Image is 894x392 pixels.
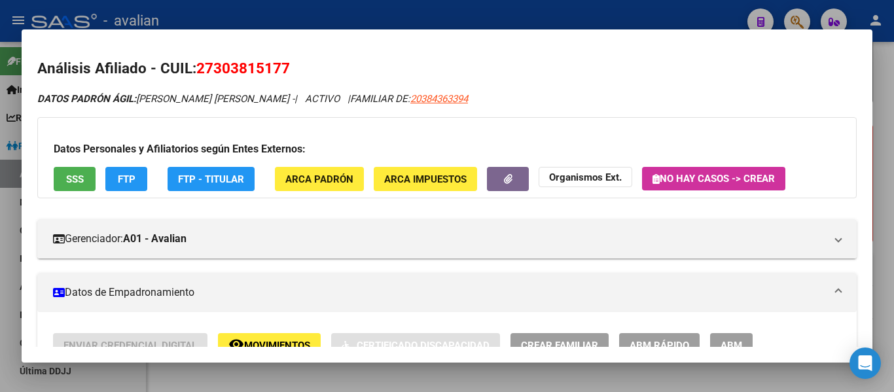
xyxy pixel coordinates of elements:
[37,93,295,105] span: [PERSON_NAME] [PERSON_NAME] -
[105,167,147,191] button: FTP
[721,340,742,351] span: ABM
[710,333,753,357] button: ABM
[642,167,785,190] button: No hay casos -> Crear
[384,173,467,185] span: ARCA Impuestos
[53,333,207,357] button: Enviar Credencial Digital
[410,93,468,105] span: 20384363394
[357,340,490,351] span: Certificado Discapacidad
[374,167,477,191] button: ARCA Impuestos
[218,333,321,357] button: Movimientos
[53,231,825,247] mat-panel-title: Gerenciador:
[539,167,632,187] button: Organismos Ext.
[619,333,700,357] button: ABM Rápido
[54,141,840,157] h3: Datos Personales y Afiliatorios según Entes Externos:
[228,336,244,352] mat-icon: remove_red_eye
[37,219,857,258] mat-expansion-panel-header: Gerenciador:A01 - Avalian
[37,93,136,105] strong: DATOS PADRÓN ÁGIL:
[630,340,689,351] span: ABM Rápido
[549,171,622,183] strong: Organismos Ext.
[285,173,353,185] span: ARCA Padrón
[168,167,255,191] button: FTP - Titular
[350,93,468,105] span: FAMILIAR DE:
[123,231,187,247] strong: A01 - Avalian
[244,340,310,351] span: Movimientos
[66,173,84,185] span: SSS
[63,340,197,351] span: Enviar Credencial Digital
[521,340,598,351] span: Crear Familiar
[54,167,96,191] button: SSS
[653,173,775,185] span: No hay casos -> Crear
[849,347,881,379] div: Open Intercom Messenger
[118,173,135,185] span: FTP
[178,173,244,185] span: FTP - Titular
[196,60,290,77] span: 27303815177
[510,333,609,357] button: Crear Familiar
[37,273,857,312] mat-expansion-panel-header: Datos de Empadronamiento
[275,167,364,191] button: ARCA Padrón
[53,285,825,300] mat-panel-title: Datos de Empadronamiento
[331,333,500,357] button: Certificado Discapacidad
[37,93,468,105] i: | ACTIVO |
[37,58,857,80] h2: Análisis Afiliado - CUIL:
